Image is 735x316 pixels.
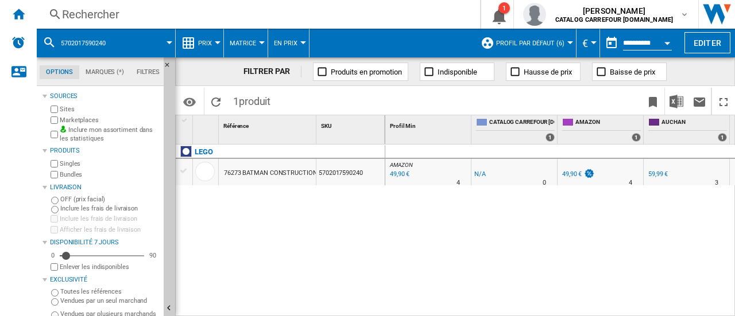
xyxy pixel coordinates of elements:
[560,169,595,180] div: 49,90 €
[178,91,201,112] button: Options
[457,177,460,189] div: Délai de livraison : 4 jours
[648,170,668,178] div: 59,99 €
[60,297,159,305] label: Vendues par un seul marchand
[195,115,218,133] div: Sort None
[420,63,494,81] button: Indisponible
[498,2,510,14] div: 1
[610,68,655,76] span: Baisse de prix
[481,29,570,57] div: Profil par défaut (6)
[42,29,169,57] div: 5702017590240
[629,177,632,189] div: Délai de livraison : 4 jours
[316,159,385,185] div: 5702017590240
[274,29,303,57] button: En Prix
[61,40,106,47] span: 5702017590240
[48,251,57,260] div: 0
[51,206,59,213] input: Inclure les frais de livraison
[60,170,159,179] label: Bundles
[221,115,316,133] div: Référence Sort None
[523,3,546,26] img: profile.jpg
[632,133,641,142] div: 1 offers sold by AMAZON
[60,263,159,271] label: Enlever les indisponibles
[243,66,302,77] div: FILTRER PAR
[657,31,678,52] button: Open calendar
[496,40,564,47] span: Profil par défaut (6)
[715,177,718,189] div: Délai de livraison : 3 jours
[577,29,600,57] md-menu: Currency
[51,160,58,167] input: Singles
[313,63,408,81] button: Produits en promotion
[388,169,409,180] div: Mise à jour : mercredi 3 septembre 2025 01:18
[51,171,58,178] input: Bundles
[665,88,688,115] button: Télécharger au format Excel
[181,29,218,57] div: Prix
[224,160,409,186] div: 76273 BATMAN CONSTRUCTION FIGURE AND THE BAT POD BIKE
[562,170,582,178] div: 49,90 €
[146,251,159,260] div: 90
[11,36,25,49] img: alerts-logo.svg
[51,116,58,124] input: Marketplaces
[51,289,59,297] input: Toutes les références
[388,115,471,133] div: Sort None
[646,115,729,144] div: AUCHAN 1 offers sold by AUCHAN
[61,29,117,57] button: 5702017590240
[230,29,262,57] button: Matrice
[546,133,555,142] div: 1 offers sold by CATALOG CARREFOUR JOUET.FR
[51,215,58,223] input: Inclure les frais de livraison
[390,162,412,168] span: AMAZON
[60,195,159,204] label: OFF (prix facial)
[592,63,667,81] button: Baisse de prix
[50,238,159,247] div: Disponibilité 7 Jours
[60,159,159,168] label: Singles
[543,177,546,189] div: Délai de livraison : 0 jour
[230,40,256,47] span: Matrice
[221,115,316,133] div: Sort None
[130,65,166,79] md-tab-item: Filtres
[647,169,668,180] div: 59,99 €
[51,298,59,306] input: Vendues par un seul marchand
[388,115,471,133] div: Profil Min Sort None
[60,287,159,296] label: Toutes les références
[582,29,594,57] button: €
[438,68,477,76] span: Indisponible
[223,123,249,129] span: Référence
[60,126,67,132] img: mysite-bg-18x18.png
[50,92,159,101] div: Sources
[331,68,402,76] span: Produits en promotion
[60,126,159,143] label: Inclure mon assortiment dans les statistiques
[51,226,58,233] input: Afficher les frais de livraison
[506,63,581,81] button: Hausse de prix
[51,197,59,204] input: OFF (prix facial)
[712,88,735,115] button: Plein écran
[641,88,664,115] button: Créer un favoris
[319,115,385,133] div: Sort None
[51,127,58,142] input: Inclure mon assortiment dans les statistiques
[583,169,595,178] img: promotionV3.png
[204,88,227,115] button: Recharger
[560,115,643,144] div: AMAZON 1 offers sold by AMAZON
[670,95,683,108] img: excel-24x24.png
[489,118,555,128] span: CATALOG CARREFOUR [DOMAIN_NAME]
[474,115,557,144] div: CATALOG CARREFOUR [DOMAIN_NAME] 1 offers sold by CATALOG CARREFOUR JOUET.FR
[62,6,450,22] div: Rechercher
[60,225,159,234] label: Afficher les frais de livraison
[51,106,58,113] input: Sites
[164,57,177,78] button: Masquer
[474,169,486,180] div: N/A
[227,88,276,112] span: 1
[496,29,570,57] button: Profil par défaut (6)
[60,250,144,262] md-slider: Disponibilité
[50,146,159,155] div: Produits
[239,95,270,107] span: produit
[79,65,130,79] md-tab-item: Marques (*)
[198,29,218,57] button: Prix
[50,183,159,192] div: Livraison
[582,37,588,49] span: €
[319,115,385,133] div: SKU Sort None
[60,116,159,124] label: Marketplaces
[688,88,711,115] button: Envoyer ce rapport par email
[555,5,673,17] span: [PERSON_NAME]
